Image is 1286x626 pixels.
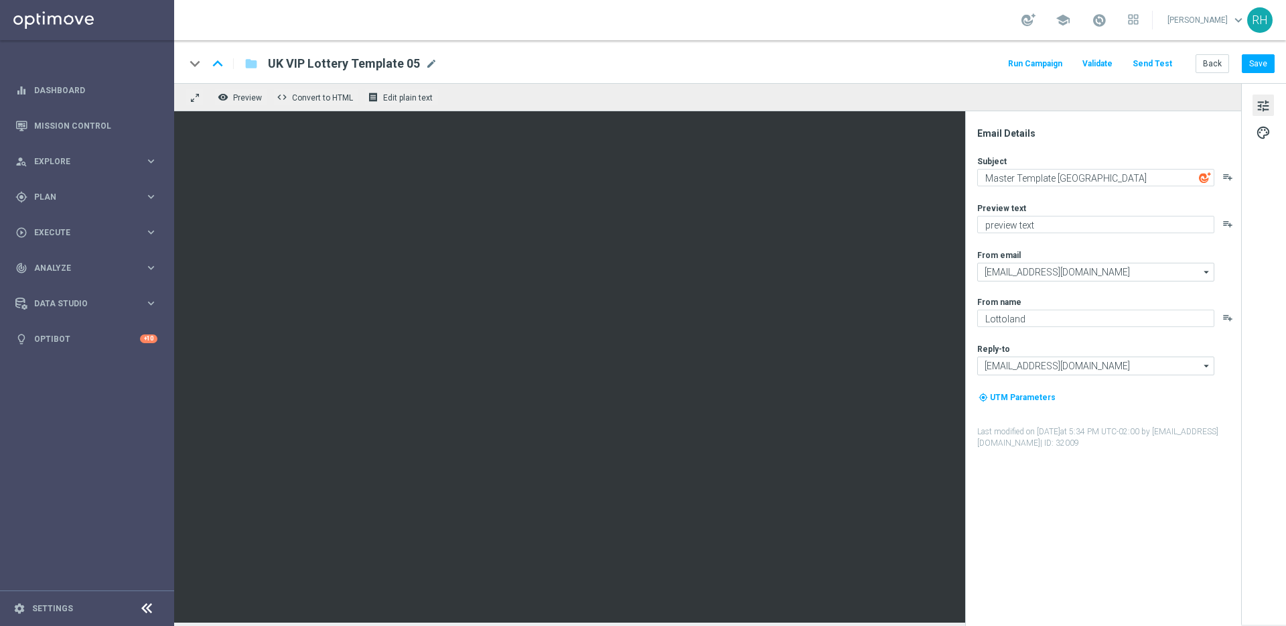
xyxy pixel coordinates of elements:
span: Convert to HTML [292,93,353,103]
label: Subject [977,156,1007,167]
div: Explore [15,155,145,168]
span: mode_edit [425,58,437,70]
label: Preview text [977,203,1026,214]
span: Analyze [34,264,145,272]
button: equalizer Dashboard [15,85,158,96]
button: lightbulb Optibot +10 [15,334,158,345]
span: Execute [34,229,145,237]
a: Mission Control [34,108,157,143]
div: Data Studio [15,298,145,310]
span: Data Studio [34,300,145,308]
button: playlist_add [1222,312,1233,323]
i: equalizer [15,84,27,97]
button: remove_red_eye Preview [214,88,268,106]
div: Analyze [15,262,145,274]
button: Send Test [1131,55,1174,73]
input: Select [977,357,1214,375]
i: arrow_drop_down [1200,357,1214,375]
i: track_changes [15,262,27,274]
span: palette [1256,124,1271,141]
span: UK VIP Lottery Template 05 [268,56,420,72]
i: remove_red_eye [218,92,228,103]
button: playlist_add [1222,218,1233,229]
i: keyboard_arrow_right [145,226,157,239]
div: Mission Control [15,108,157,143]
button: Validate [1080,55,1115,73]
button: Back [1196,54,1229,73]
button: track_changes Analyze keyboard_arrow_right [15,263,158,273]
div: RH [1247,7,1273,33]
button: Mission Control [15,121,158,131]
button: receipt Edit plain text [364,88,439,106]
button: my_location UTM Parameters [977,390,1057,405]
i: receipt [368,92,378,103]
button: Save [1242,54,1275,73]
button: playlist_add [1222,172,1233,182]
span: Preview [233,93,262,103]
i: settings [13,603,25,615]
div: Email Details [977,127,1240,139]
label: From email [977,250,1021,261]
i: keyboard_arrow_right [145,297,157,310]
div: +10 [140,334,157,343]
a: Settings [32,605,73,613]
i: my_location [979,393,988,402]
button: play_circle_outline Execute keyboard_arrow_right [15,227,158,238]
img: optiGenie.svg [1199,172,1211,184]
i: keyboard_arrow_right [145,155,157,168]
i: folder [244,56,258,72]
button: Data Studio keyboard_arrow_right [15,298,158,309]
button: code Convert to HTML [273,88,359,106]
button: Run Campaign [1006,55,1064,73]
button: folder [243,53,259,74]
i: keyboard_arrow_right [145,190,157,203]
span: code [277,92,287,103]
span: keyboard_arrow_down [1231,13,1246,27]
label: Reply-to [977,344,1010,355]
button: palette [1253,121,1274,143]
a: [PERSON_NAME]keyboard_arrow_down [1166,10,1247,30]
i: lightbulb [15,333,27,345]
button: gps_fixed Plan keyboard_arrow_right [15,192,158,202]
a: Optibot [34,321,140,357]
label: From name [977,297,1021,308]
div: Dashboard [15,72,157,108]
div: Plan [15,191,145,203]
i: keyboard_arrow_right [145,261,157,274]
i: gps_fixed [15,191,27,203]
i: arrow_drop_down [1200,263,1214,281]
div: Execute [15,227,145,239]
span: Plan [34,193,145,201]
label: Last modified on [DATE] at 5:34 PM UTC-02:00 by [EMAIL_ADDRESS][DOMAIN_NAME] [977,426,1240,449]
span: UTM Parameters [990,393,1056,402]
a: Dashboard [34,72,157,108]
button: tune [1253,95,1274,116]
span: Edit plain text [383,93,433,103]
button: person_search Explore keyboard_arrow_right [15,156,158,167]
span: school [1056,13,1070,27]
i: keyboard_arrow_up [208,54,228,74]
i: person_search [15,155,27,168]
div: Optibot [15,321,157,357]
span: Validate [1082,59,1113,68]
span: tune [1256,97,1271,115]
span: Explore [34,158,145,166]
input: Select [977,263,1214,281]
span: | ID: 32009 [1040,438,1079,448]
i: play_circle_outline [15,227,27,239]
